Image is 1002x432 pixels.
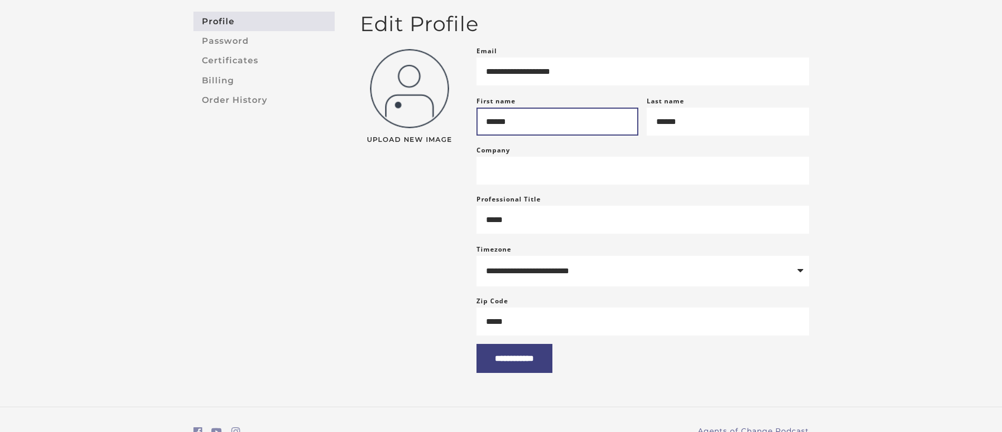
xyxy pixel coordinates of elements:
[476,245,511,254] label: Timezone
[647,97,684,105] label: Last name
[476,193,541,206] label: Professional Title
[476,144,510,157] label: Company
[476,295,508,308] label: Zip Code
[193,51,335,71] a: Certificates
[193,31,335,51] a: Password
[360,137,460,143] span: Upload New Image
[193,71,335,90] a: Billing
[193,12,335,31] a: Profile
[476,45,497,57] label: Email
[193,90,335,110] a: Order History
[360,12,809,36] h2: Edit Profile
[476,97,515,105] label: First name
